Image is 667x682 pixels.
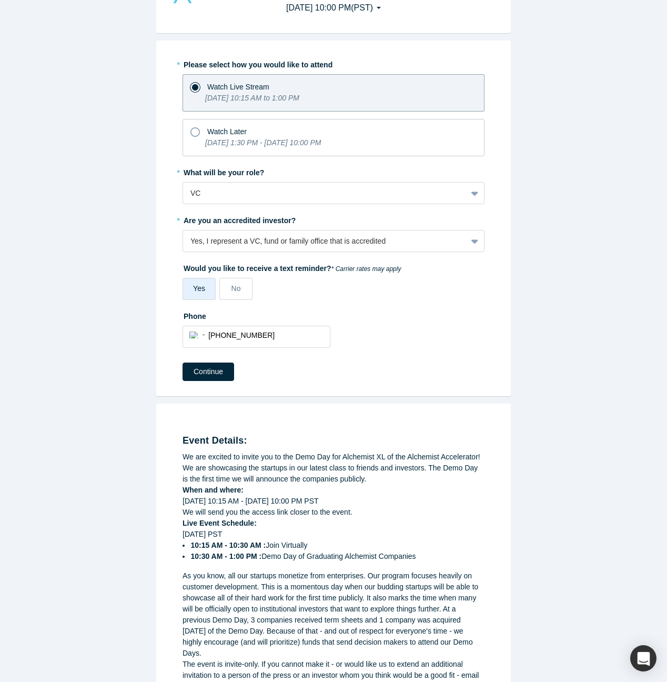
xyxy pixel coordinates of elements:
[183,435,247,446] strong: Event Details:
[190,236,459,247] div: Yes, I represent a VC, fund or family office that is accredited
[183,496,484,507] div: [DATE] 10:15 AM - [DATE] 10:00 PM PST
[190,551,484,562] li: Demo Day of Graduating Alchemist Companies
[183,164,484,178] label: What will be your role?
[183,519,257,527] strong: Live Event Schedule:
[207,127,247,136] span: Watch Later
[183,507,484,518] div: We will send you the access link closer to the event.
[190,552,261,560] strong: 10:30 AM - 1:00 PM :
[207,83,269,91] span: Watch Live Stream
[183,259,484,274] label: Would you like to receive a text reminder?
[183,529,484,562] div: [DATE] PST
[331,265,401,273] em: * Carrier rates may apply
[193,284,205,293] span: Yes
[183,56,484,71] label: Please select how you would like to attend
[190,540,484,551] li: Join Virtually
[183,307,484,322] label: Phone
[183,463,484,485] div: We are showcasing the startups in our latest class to friends and investors. The Demo Day is the ...
[183,452,484,463] div: We are excited to invite you to the Demo Day for Alchemist XL of the Alchemist Accelerator!
[183,570,484,659] div: As you know, all our startups monetize from enterprises. Our program focuses heavily on customer ...
[183,486,244,494] strong: When and where:
[231,284,241,293] span: No
[190,541,266,549] strong: 10:15 AM - 10:30 AM :
[205,94,299,102] i: [DATE] 10:15 AM to 1:00 PM
[205,138,321,147] i: [DATE] 1:30 PM - [DATE] 10:00 PM
[183,212,484,226] label: Are you an accredited investor?
[183,363,234,381] button: Continue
